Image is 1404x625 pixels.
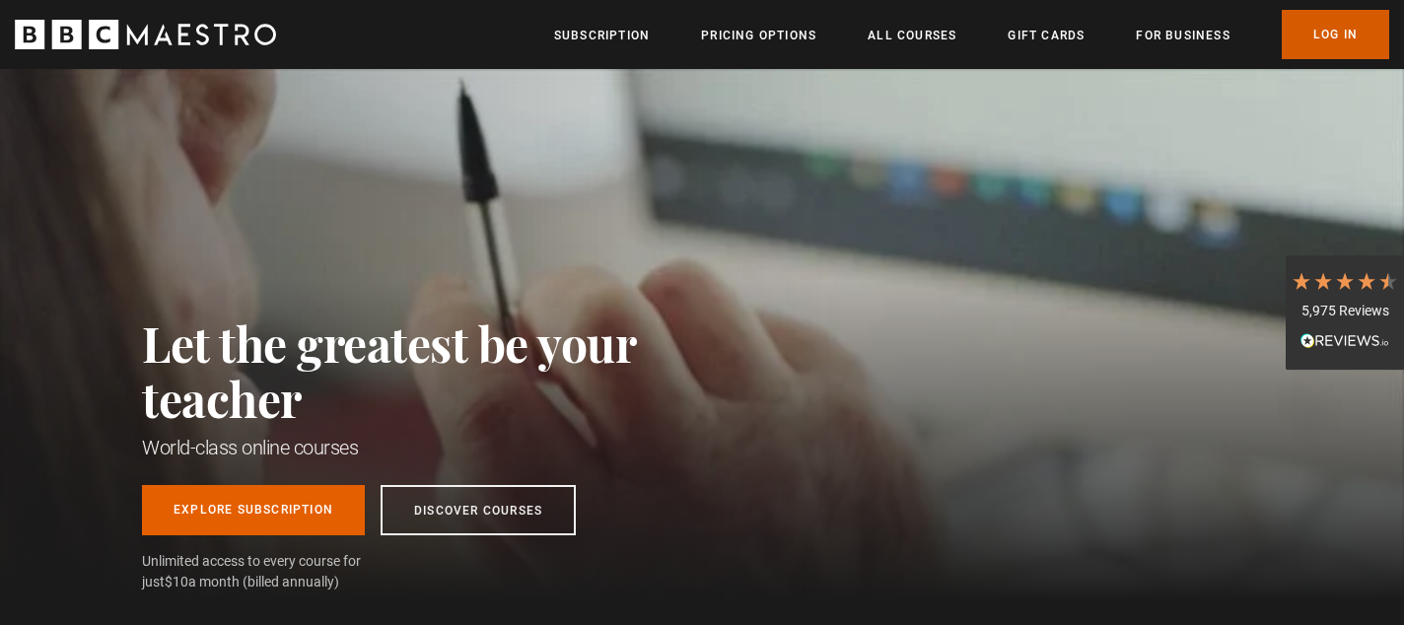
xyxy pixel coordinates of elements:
span: $10 [165,574,188,590]
h2: Let the greatest be your teacher [142,315,724,426]
svg: BBC Maestro [15,20,276,49]
a: For business [1136,26,1229,45]
a: Subscription [554,26,650,45]
a: Log In [1282,10,1389,59]
div: 5,975 ReviewsRead All Reviews [1286,255,1404,370]
img: REVIEWS.io [1300,333,1389,347]
a: Discover Courses [381,485,576,535]
div: Read All Reviews [1291,331,1399,355]
a: Gift Cards [1008,26,1085,45]
div: 4.7 Stars [1291,270,1399,292]
a: Explore Subscription [142,485,365,535]
nav: Primary [554,10,1389,59]
a: Pricing Options [701,26,816,45]
a: All Courses [868,26,956,45]
span: Unlimited access to every course for just a month (billed annually) [142,551,408,592]
div: 5,975 Reviews [1291,302,1399,321]
h1: World-class online courses [142,434,724,461]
